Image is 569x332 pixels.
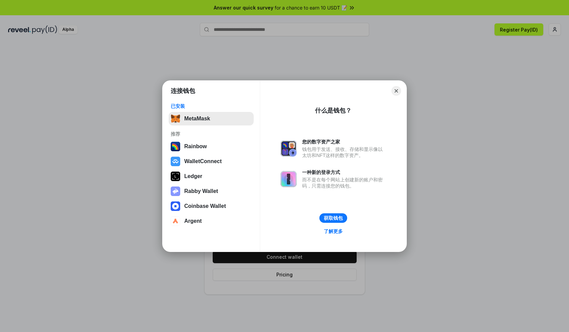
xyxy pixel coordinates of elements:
[169,170,254,183] button: Ledger
[171,157,180,166] img: svg+xml,%3Csvg%20width%3D%2228%22%20height%3D%2228%22%20viewBox%3D%220%200%2028%2028%22%20fill%3D...
[169,140,254,153] button: Rainbow
[184,158,222,164] div: WalletConnect
[319,213,347,223] button: 获取钱包
[171,172,180,181] img: svg+xml,%3Csvg%20xmlns%3D%22http%3A%2F%2Fwww.w3.org%2F2000%2Fsvg%22%20width%3D%2228%22%20height%3...
[171,87,195,95] h1: 连接钱包
[280,171,297,187] img: svg+xml,%3Csvg%20xmlns%3D%22http%3A%2F%2Fwww.w3.org%2F2000%2Fsvg%22%20fill%3D%22none%22%20viewBox...
[184,143,207,150] div: Rainbow
[280,140,297,157] img: svg+xml,%3Csvg%20xmlns%3D%22http%3A%2F%2Fwww.w3.org%2F2000%2Fsvg%22%20fill%3D%22none%22%20viewBox...
[324,215,343,221] div: 获取钱包
[320,227,347,236] a: 了解更多
[184,116,210,122] div: MetaMask
[169,214,254,228] button: Argent
[302,177,386,189] div: 而不是在每个网站上创建新的账户和密码，只需连接您的钱包。
[324,228,343,234] div: 了解更多
[171,142,180,151] img: svg+xml,%3Csvg%20width%3D%22120%22%20height%3D%22120%22%20viewBox%3D%220%200%20120%20120%22%20fil...
[171,187,180,196] img: svg+xml,%3Csvg%20xmlns%3D%22http%3A%2F%2Fwww.w3.org%2F2000%2Fsvg%22%20fill%3D%22none%22%20viewBox...
[184,203,226,209] div: Coinbase Wallet
[169,112,254,125] button: MetaMask
[171,201,180,211] img: svg+xml,%3Csvg%20width%3D%2228%22%20height%3D%2228%22%20viewBox%3D%220%200%2028%2028%22%20fill%3D...
[302,146,386,158] div: 钱包用于发送、接收、存储和显示像以太坊和NFT这样的数字资产。
[302,139,386,145] div: 您的数字资产之家
[184,173,202,179] div: Ledger
[184,218,202,224] div: Argent
[392,86,401,96] button: Close
[169,199,254,213] button: Coinbase Wallet
[171,131,252,137] div: 推荐
[302,169,386,175] div: 一种新的登录方式
[171,216,180,226] img: svg+xml,%3Csvg%20width%3D%2228%22%20height%3D%2228%22%20viewBox%3D%220%200%2028%2028%22%20fill%3D...
[315,106,352,115] div: 什么是钱包？
[169,184,254,198] button: Rabby Wallet
[184,188,218,194] div: Rabby Wallet
[171,114,180,123] img: svg+xml,%3Csvg%20fill%3D%22none%22%20height%3D%2233%22%20viewBox%3D%220%200%2035%2033%22%20width%...
[169,155,254,168] button: WalletConnect
[171,103,252,109] div: 已安装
